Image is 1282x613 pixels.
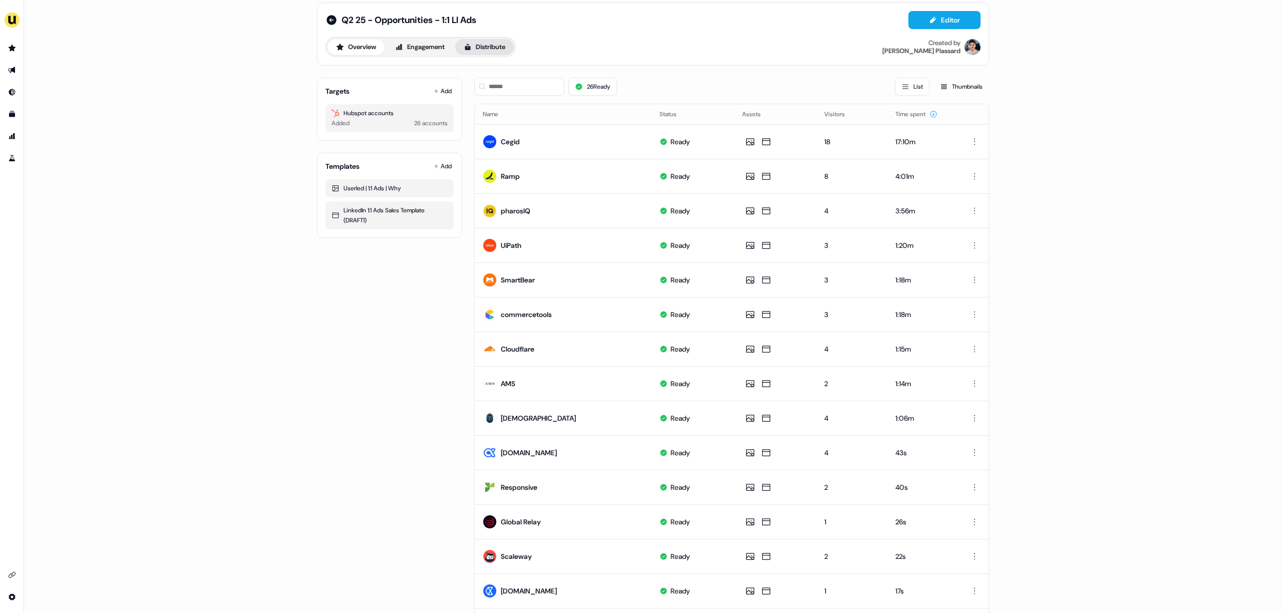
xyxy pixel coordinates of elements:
[895,206,947,216] div: 3:56m
[824,137,879,147] div: 18
[501,586,557,596] div: [DOMAIN_NAME]
[501,379,515,389] div: AMS
[501,137,520,147] div: Cegid
[824,275,879,285] div: 3
[895,171,947,181] div: 4:01m
[326,86,350,96] div: Targets
[895,310,947,320] div: 1:18m
[660,105,689,123] button: Status
[671,482,690,492] div: Ready
[501,240,521,250] div: UiPath
[824,171,879,181] div: 8
[432,84,454,98] button: Add
[501,344,534,354] div: Cloudflare
[483,105,510,123] button: Name
[568,78,617,96] button: 26Ready
[501,206,530,216] div: pharosIQ
[326,161,360,171] div: Templates
[908,11,981,29] button: Editor
[4,150,20,166] a: Go to experiments
[501,310,552,320] div: commercetools
[671,240,690,250] div: Ready
[671,275,690,285] div: Ready
[824,551,879,561] div: 2
[332,183,448,193] div: Userled | 1:1 Ads | Why
[4,128,20,144] a: Go to attribution
[501,482,537,492] div: Responsive
[501,275,535,285] div: SmartBear
[455,39,514,55] button: Distribute
[501,413,576,423] div: [DEMOGRAPHIC_DATA]
[387,39,453,55] button: Engagement
[895,586,947,596] div: 17s
[332,205,448,225] div: LinkedIn 1:1 Ads Sales Template (DRAFT1)
[671,344,690,354] div: Ready
[332,108,448,118] div: Hubspot accounts
[895,78,929,96] button: List
[4,589,20,605] a: Go to integrations
[501,517,541,527] div: Global Relay
[671,517,690,527] div: Ready
[895,379,947,389] div: 1:14m
[671,551,690,561] div: Ready
[332,118,350,128] div: Added
[501,171,520,181] div: Ramp
[895,482,947,492] div: 40s
[895,344,947,354] div: 1:15m
[671,379,690,389] div: Ready
[4,106,20,122] a: Go to templates
[671,448,690,458] div: Ready
[928,39,960,47] div: Created by
[671,413,690,423] div: Ready
[671,171,690,181] div: Ready
[4,40,20,56] a: Go to prospects
[895,551,947,561] div: 22s
[671,206,690,216] div: Ready
[824,448,879,458] div: 4
[4,84,20,100] a: Go to Inbound
[4,62,20,78] a: Go to outbound experience
[882,47,960,55] div: [PERSON_NAME] Plassard
[328,39,385,55] button: Overview
[824,586,879,596] div: 1
[895,137,947,147] div: 17:10m
[671,137,690,147] div: Ready
[933,78,989,96] button: Thumbnails
[501,448,557,458] div: [DOMAIN_NAME]
[671,586,690,596] div: Ready
[432,159,454,173] button: Add
[824,379,879,389] div: 2
[342,14,476,26] span: Q2 25 - Opportunities - 1:1 LI Ads
[734,104,817,124] th: Assets
[895,413,947,423] div: 1:06m
[671,310,690,320] div: Ready
[4,567,20,583] a: Go to integrations
[908,16,981,27] a: Editor
[824,482,879,492] div: 2
[895,275,947,285] div: 1:18m
[824,206,879,216] div: 4
[501,551,532,561] div: Scaleway
[414,118,448,128] div: 26 accounts
[824,240,879,250] div: 3
[895,517,947,527] div: 26s
[824,413,879,423] div: 4
[895,448,947,458] div: 43s
[824,310,879,320] div: 3
[824,517,879,527] div: 1
[824,344,879,354] div: 4
[965,39,981,55] img: Vincent
[824,105,857,123] button: Visitors
[895,240,947,250] div: 1:20m
[895,105,937,123] button: Time spent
